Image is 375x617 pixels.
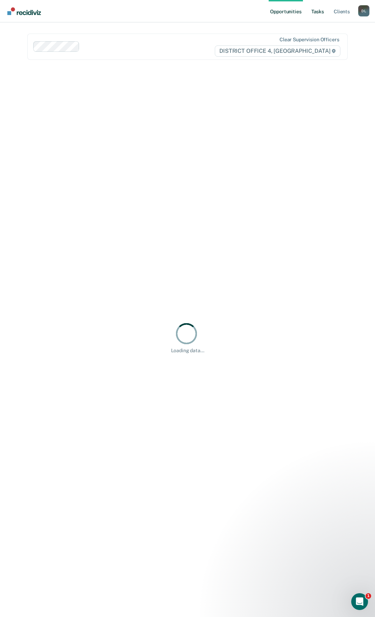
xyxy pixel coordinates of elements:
[366,593,371,599] span: 1
[351,593,368,610] iframe: Intercom live chat
[7,7,41,15] img: Recidiviz
[280,37,339,43] div: Clear supervision officers
[358,5,369,16] div: D L
[358,5,369,16] button: Profile dropdown button
[171,348,204,354] div: Loading data...
[215,45,340,57] span: DISTRICT OFFICE 4, [GEOGRAPHIC_DATA]
[235,546,375,598] iframe: Intercom notifications message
